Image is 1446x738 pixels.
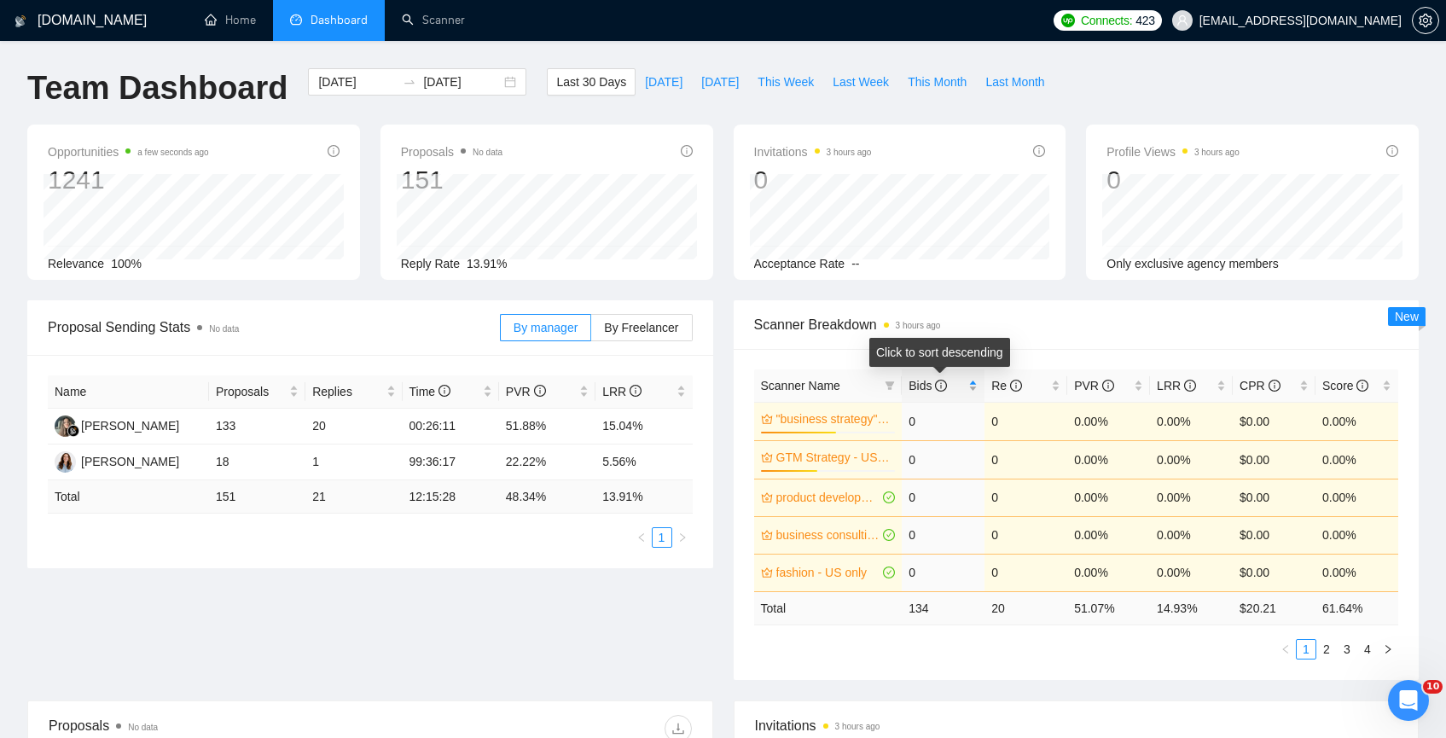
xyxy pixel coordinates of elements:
[602,385,642,398] span: LRR
[305,445,402,480] td: 1
[556,73,626,91] span: Last 30 Days
[984,591,1067,625] td: 20
[48,317,500,338] span: Proposal Sending Stats
[761,451,773,463] span: crown
[1395,310,1419,323] span: New
[1357,639,1378,660] li: 4
[851,257,859,270] span: --
[1233,479,1315,516] td: $0.00
[776,488,880,507] a: product development - US only
[748,68,823,96] button: This Week
[1280,644,1291,654] span: left
[506,385,546,398] span: PVR
[984,479,1067,516] td: 0
[216,382,286,401] span: Proposals
[55,451,76,473] img: JM
[1386,145,1398,157] span: info-circle
[27,68,287,108] h1: Team Dashboard
[1106,164,1240,196] div: 0
[48,480,209,514] td: Total
[1233,516,1315,554] td: $0.00
[499,480,595,514] td: 48.34 %
[318,73,396,91] input: Start date
[1358,640,1377,659] a: 4
[1316,639,1337,660] li: 2
[754,257,845,270] span: Acceptance Rate
[1067,440,1150,479] td: 0.00%
[761,379,840,392] span: Scanner Name
[835,722,880,731] time: 3 hours ago
[595,445,692,480] td: 5.56%
[55,418,179,432] a: LK[PERSON_NAME]
[1412,7,1439,34] button: setting
[1067,554,1150,591] td: 0.00%
[1296,639,1316,660] li: 1
[1102,380,1114,392] span: info-circle
[205,13,256,27] a: homeHome
[1150,516,1233,554] td: 0.00%
[1315,516,1398,554] td: 0.00%
[1275,639,1296,660] button: left
[1315,402,1398,440] td: 0.00%
[1157,379,1196,392] span: LRR
[311,13,368,27] span: Dashboard
[761,491,773,503] span: crown
[401,257,460,270] span: Reply Rate
[499,445,595,480] td: 22.22%
[761,567,773,578] span: crown
[1176,15,1188,26] span: user
[1315,591,1398,625] td: 61.64 %
[681,145,693,157] span: info-circle
[672,527,693,548] button: right
[1106,257,1279,270] span: Only exclusive agency members
[209,409,305,445] td: 133
[1338,640,1356,659] a: 3
[1388,680,1429,721] iframe: Intercom live chat
[776,526,880,544] a: business consulting global
[1233,591,1315,625] td: $ 20.21
[776,410,892,428] a: "business strategy" Global
[754,314,1399,335] span: Scanner Breakdown
[48,375,209,409] th: Name
[976,68,1054,96] button: Last Month
[1106,142,1240,162] span: Profile Views
[823,68,898,96] button: Last Week
[672,527,693,548] li: Next Page
[883,567,895,578] span: check-circle
[209,324,239,334] span: No data
[902,479,984,516] td: 0
[827,148,872,157] time: 3 hours ago
[908,73,967,91] span: This Month
[1297,640,1315,659] a: 1
[401,164,502,196] div: 151
[1383,644,1393,654] span: right
[534,385,546,397] span: info-circle
[305,480,402,514] td: 21
[137,148,208,157] time: a few seconds ago
[761,413,773,425] span: crown
[1423,680,1443,694] span: 10
[1317,640,1336,659] a: 2
[1150,479,1233,516] td: 0.00%
[111,257,142,270] span: 100%
[1233,402,1315,440] td: $0.00
[312,382,382,401] span: Replies
[81,416,179,435] div: [PERSON_NAME]
[1322,379,1368,392] span: Score
[1067,591,1150,625] td: 51.07 %
[1337,639,1357,660] li: 3
[1150,554,1233,591] td: 0.00%
[1184,380,1196,392] span: info-circle
[1074,379,1114,392] span: PVR
[595,480,692,514] td: 13.91 %
[909,379,947,392] span: Bids
[1233,440,1315,479] td: $0.00
[1378,639,1398,660] li: Next Page
[636,68,692,96] button: [DATE]
[209,445,305,480] td: 18
[403,75,416,89] span: swap-right
[48,257,104,270] span: Relevance
[1315,554,1398,591] td: 0.00%
[1356,380,1368,392] span: info-circle
[984,516,1067,554] td: 0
